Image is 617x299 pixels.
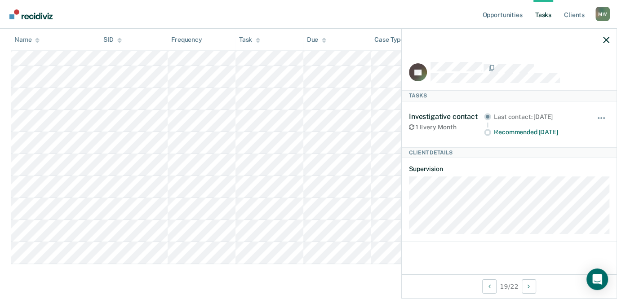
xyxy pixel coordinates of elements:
img: Recidiviz [9,9,53,19]
div: Due [307,36,327,44]
div: Recommended [DATE] [494,128,584,136]
div: Frequency [171,36,202,44]
div: Tasks [402,90,617,101]
div: M W [595,7,610,21]
div: Case Type [374,36,412,44]
button: Next Client [522,279,536,294]
button: Previous Client [482,279,497,294]
div: Name [14,36,40,44]
dt: Supervision [409,165,609,173]
div: Client Details [402,147,617,158]
div: Investigative contact [409,112,484,121]
div: 19 / 22 [402,274,617,298]
div: SID [103,36,122,44]
div: Last contact: [DATE] [494,113,584,121]
div: 1 Every Month [409,123,484,131]
div: Task [239,36,260,44]
div: Open Intercom Messenger [586,268,608,290]
button: Profile dropdown button [595,7,610,21]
